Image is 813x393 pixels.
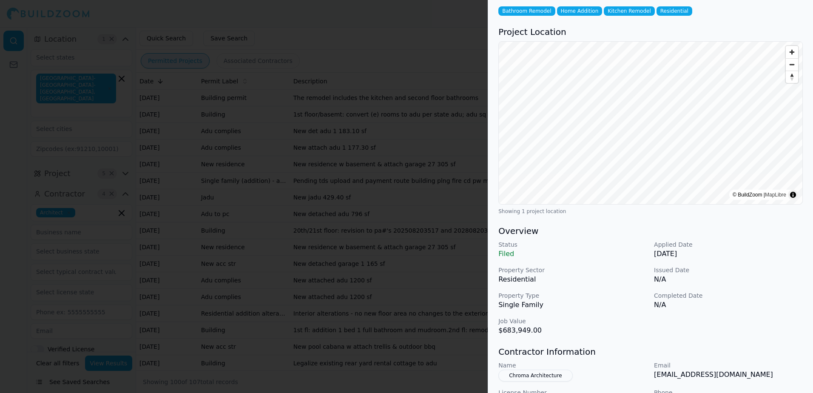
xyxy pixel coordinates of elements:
[733,191,786,199] div: © BuildZoom |
[654,291,803,300] p: Completed Date
[498,208,803,215] div: Showing 1 project location
[654,370,803,380] p: [EMAIL_ADDRESS][DOMAIN_NAME]
[498,225,803,237] h3: Overview
[498,26,803,38] h3: Project Location
[498,370,572,382] button: Chroma Architecture
[498,291,647,300] p: Property Type
[657,6,692,16] span: Residential
[498,325,647,336] p: $683,949.00
[654,361,803,370] p: Email
[786,58,798,71] button: Zoom out
[498,249,647,259] p: Filed
[498,266,647,274] p: Property Sector
[557,6,603,16] span: Home Addition
[498,346,803,358] h3: Contractor Information
[786,46,798,58] button: Zoom in
[765,192,786,198] a: MapLibre
[498,274,647,285] p: Residential
[498,6,555,16] span: Bathroom Remodel
[654,240,803,249] p: Applied Date
[604,6,654,16] span: Kitchen Remodel
[498,361,647,370] p: Name
[498,300,647,310] p: Single Family
[654,274,803,285] p: N/A
[654,266,803,274] p: Issued Date
[788,190,798,200] summary: Toggle attribution
[498,240,647,249] p: Status
[654,249,803,259] p: [DATE]
[654,300,803,310] p: N/A
[498,317,647,325] p: Job Value
[786,71,798,83] button: Reset bearing to north
[499,42,802,204] canvas: Map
